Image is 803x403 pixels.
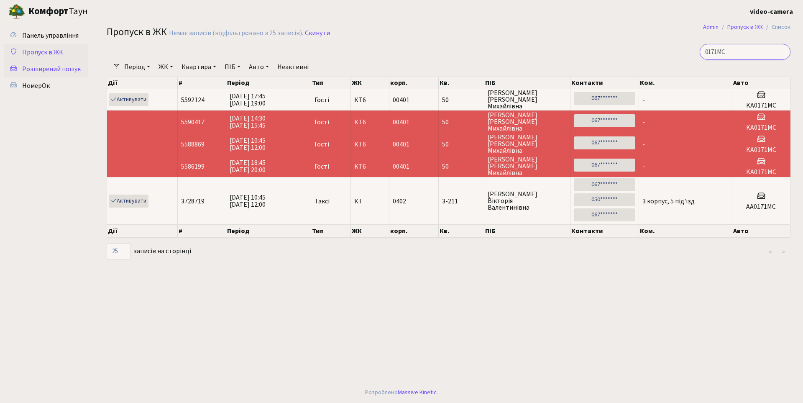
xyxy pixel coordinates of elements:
[226,77,311,89] th: Період
[732,77,790,89] th: Авто
[393,95,409,105] span: 00401
[226,225,311,237] th: Період
[178,60,220,74] a: Квартира
[642,95,645,105] span: -
[4,61,88,77] a: Розширений пошук
[690,18,803,36] nav: breadcrumb
[442,163,481,170] span: 50
[488,191,567,211] span: [PERSON_NAME] Вікторія Валентинівна
[736,124,787,132] h5: KA0171MC
[365,388,438,397] div: Розроблено .
[178,225,226,237] th: #
[315,119,329,126] span: Гості
[727,23,763,31] a: Пропуск в ЖК
[274,60,312,74] a: Неактивні
[4,27,88,44] a: Панель управління
[107,225,178,237] th: Дії
[393,197,406,206] span: 0402
[315,198,330,205] span: Таксі
[642,140,645,149] span: -
[642,162,645,171] span: -
[315,141,329,148] span: Гості
[8,3,25,20] img: logo.png
[181,95,205,105] span: 5592124
[393,118,409,127] span: 00401
[109,195,148,208] a: Активувати
[181,118,205,127] span: 5590417
[181,140,205,149] span: 5588869
[736,102,787,110] h5: KA0171MC
[442,97,481,103] span: 50
[763,23,790,32] li: Список
[121,60,153,74] a: Період
[155,60,176,74] a: ЖК
[389,225,438,237] th: корп.
[703,23,719,31] a: Admin
[442,119,481,126] span: 50
[642,118,645,127] span: -
[639,225,732,237] th: Ком.
[4,77,88,94] a: НомерОк
[107,244,131,259] select: записів на сторінці
[230,92,266,108] span: [DATE] 17:45 [DATE] 19:00
[442,141,481,148] span: 50
[736,146,787,154] h5: KA0171MC
[28,5,88,19] span: Таун
[750,7,793,16] b: video-camera
[354,198,386,205] span: КТ
[439,77,485,89] th: Кв.
[354,141,386,148] span: КТ6
[28,5,69,18] b: Комфорт
[488,156,567,176] span: [PERSON_NAME] [PERSON_NAME] Михайлівна
[732,225,790,237] th: Авто
[107,244,191,259] label: записів на сторінці
[570,77,639,89] th: Контакти
[488,112,567,132] span: [PERSON_NAME] [PERSON_NAME] Михайлівна
[439,225,484,237] th: Кв.
[22,48,63,57] span: Пропуск в ЖК
[230,136,266,152] span: [DATE] 10:45 [DATE] 12:00
[230,158,266,175] span: [DATE] 18:45 [DATE] 20:00
[22,31,79,40] span: Панель управління
[642,197,695,206] span: 3 корпус, 5 під'їзд
[178,77,226,89] th: #
[246,60,272,74] a: Авто
[398,388,437,397] a: Massive Kinetic
[484,225,570,237] th: ПІБ
[181,197,205,206] span: 3728719
[315,97,329,103] span: Гості
[105,5,125,18] button: Переключити навігацію
[351,77,389,89] th: ЖК
[22,81,50,90] span: НомерОк
[639,77,732,89] th: Ком.
[221,60,244,74] a: ПІБ
[484,77,570,89] th: ПІБ
[315,163,329,170] span: Гості
[736,168,787,176] h5: KA0171MC
[22,64,81,74] span: Розширений пошук
[700,44,790,60] input: Пошук...
[230,193,266,209] span: [DATE] 10:45 [DATE] 12:00
[169,29,303,37] div: Немає записів (відфільтровано з 25 записів).
[311,77,351,89] th: Тип
[488,90,567,110] span: [PERSON_NAME] [PERSON_NAME] Михайлівна
[311,225,351,237] th: Тип
[305,29,330,37] a: Скинути
[351,225,389,237] th: ЖК
[107,77,178,89] th: Дії
[181,162,205,171] span: 5586199
[393,140,409,149] span: 00401
[4,44,88,61] a: Пропуск в ЖК
[107,25,167,39] span: Пропуск в ЖК
[393,162,409,171] span: 00401
[230,114,266,130] span: [DATE] 14:30 [DATE] 15:45
[354,163,386,170] span: КТ6
[442,198,481,205] span: 3-211
[488,134,567,154] span: [PERSON_NAME] [PERSON_NAME] Михайлівна
[750,7,793,17] a: video-camera
[354,97,386,103] span: КТ6
[109,93,148,106] a: Активувати
[354,119,386,126] span: КТ6
[570,225,639,237] th: Контакти
[736,203,787,211] h5: AA0171MC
